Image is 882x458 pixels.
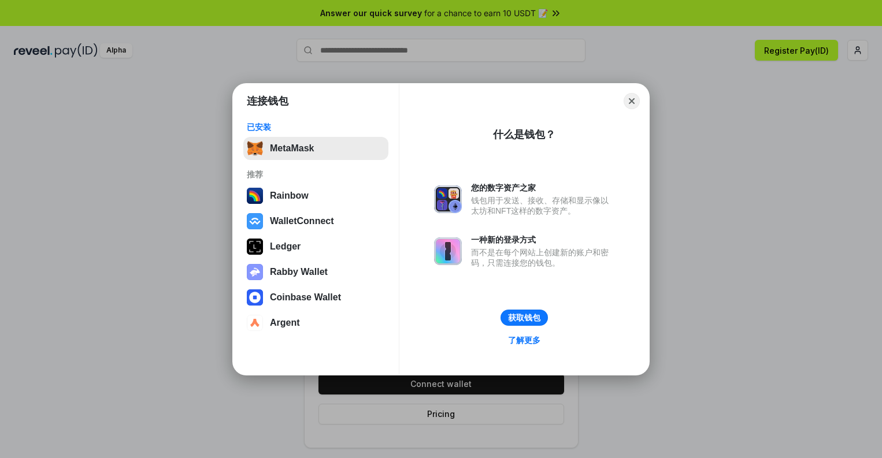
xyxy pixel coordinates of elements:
button: WalletConnect [243,210,388,233]
div: Rabby Wallet [270,267,328,277]
div: 钱包用于发送、接收、存储和显示像以太坊和NFT这样的数字资产。 [471,195,614,216]
img: svg+xml,%3Csvg%20xmlns%3D%22http%3A%2F%2Fwww.w3.org%2F2000%2Fsvg%22%20fill%3D%22none%22%20viewBox... [434,185,462,213]
img: svg+xml,%3Csvg%20xmlns%3D%22http%3A%2F%2Fwww.w3.org%2F2000%2Fsvg%22%20fill%3D%22none%22%20viewBox... [247,264,263,280]
button: Ledger [243,235,388,258]
div: Coinbase Wallet [270,292,341,303]
img: svg+xml,%3Csvg%20width%3D%2228%22%20height%3D%2228%22%20viewBox%3D%220%200%2028%2028%22%20fill%3D... [247,213,263,229]
img: svg+xml,%3Csvg%20xmlns%3D%22http%3A%2F%2Fwww.w3.org%2F2000%2Fsvg%22%20fill%3D%22none%22%20viewBox... [434,237,462,265]
img: svg+xml,%3Csvg%20width%3D%2228%22%20height%3D%2228%22%20viewBox%3D%220%200%2028%2028%22%20fill%3D... [247,315,263,331]
button: Close [624,93,640,109]
div: 而不是在每个网站上创建新的账户和密码，只需连接您的钱包。 [471,247,614,268]
div: 您的数字资产之家 [471,183,614,193]
button: Rabby Wallet [243,260,388,284]
img: svg+xml,%3Csvg%20width%3D%2228%22%20height%3D%2228%22%20viewBox%3D%220%200%2028%2028%22%20fill%3D... [247,289,263,306]
div: 什么是钱包？ [493,128,555,142]
h1: 连接钱包 [247,94,288,108]
div: Rainbow [270,191,309,201]
button: MetaMask [243,137,388,160]
button: 获取钱包 [501,310,548,326]
div: 一种新的登录方式 [471,234,614,245]
button: Coinbase Wallet [243,286,388,309]
div: 已安装 [247,122,385,132]
div: 推荐 [247,169,385,180]
button: Argent [243,311,388,334]
a: 了解更多 [501,333,547,348]
div: 了解更多 [508,335,540,345]
div: Ledger [270,241,301,252]
img: svg+xml,%3Csvg%20xmlns%3D%22http%3A%2F%2Fwww.w3.org%2F2000%2Fsvg%22%20width%3D%2228%22%20height%3... [247,239,263,255]
div: 获取钱包 [508,312,540,323]
img: svg+xml,%3Csvg%20width%3D%22120%22%20height%3D%22120%22%20viewBox%3D%220%200%20120%20120%22%20fil... [247,188,263,204]
img: svg+xml,%3Csvg%20fill%3D%22none%22%20height%3D%2233%22%20viewBox%3D%220%200%2035%2033%22%20width%... [247,140,263,157]
button: Rainbow [243,184,388,207]
div: Argent [270,318,300,328]
div: WalletConnect [270,216,334,226]
div: MetaMask [270,143,314,154]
